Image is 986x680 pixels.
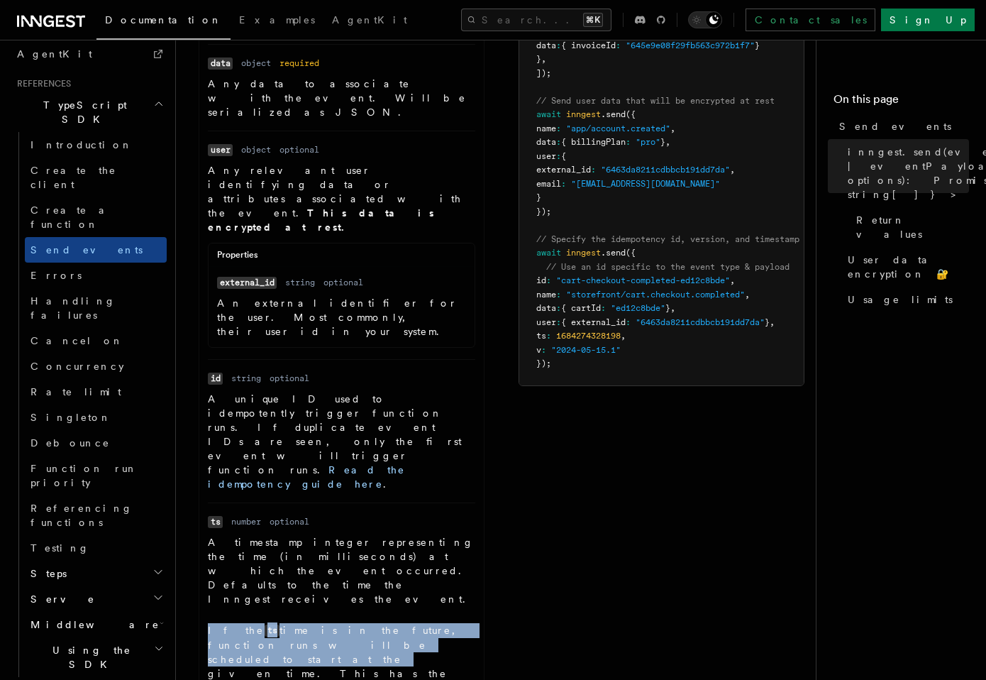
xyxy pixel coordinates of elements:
span: : [546,275,551,285]
a: Concurrency [25,353,167,379]
span: } [765,317,770,327]
span: Send events [839,119,951,133]
span: data [536,40,556,50]
dd: optional [270,516,309,527]
code: ts [265,625,279,637]
span: Function run priority [31,463,138,488]
button: Steps [25,561,167,586]
dd: object [241,57,271,69]
span: "645e9e08f29fb563c972b1f7" [626,40,755,50]
span: Handling failures [31,295,116,321]
span: "pro" [636,137,660,147]
span: : [591,165,596,175]
span: Steps [25,566,67,581]
span: Concurrency [31,361,124,372]
span: : [556,303,561,313]
h4: On this page [833,91,969,114]
dd: required [279,57,319,69]
span: , [730,275,735,285]
strong: This data is encrypted at rest. [208,207,434,233]
a: Usage limits [842,287,969,312]
span: Debounce [31,437,110,449]
span: : [541,345,546,355]
a: Create a function [25,197,167,237]
span: , [730,165,735,175]
button: TypeScript SDK [11,92,167,132]
span: v [536,345,541,355]
span: .send [601,109,626,119]
a: AgentKit [11,41,167,67]
span: "storefront/cart.checkout.completed" [566,290,745,300]
span: Usage limits [848,292,953,307]
span: ts [536,331,546,341]
span: : [626,317,631,327]
span: Singleton [31,412,111,423]
span: , [670,303,675,313]
p: A timestamp integer representing the time (in milliseconds) at which the event occurred. Defaults... [208,535,475,606]
span: , [745,290,750,300]
span: , [665,137,670,147]
span: { external_id [561,317,626,327]
a: User data encryption 🔐 [842,247,969,287]
span: : [556,40,561,50]
code: user [208,144,233,156]
span: await [536,109,561,119]
span: : [556,317,561,327]
dd: object [241,144,271,155]
span: : [546,331,551,341]
span: } [755,40,760,50]
span: inngest [566,248,601,258]
span: { billingPlan [561,137,626,147]
span: : [561,179,566,189]
dd: optional [270,373,309,384]
span: "6463da8211cdbbcb191dd7da" [636,317,765,327]
button: Serve [25,586,167,612]
span: User data encryption 🔐 [848,253,969,281]
p: Any data to associate with the event. Will be serialized as JSON. [208,77,475,119]
span: }); [536,207,551,216]
a: Create the client [25,158,167,197]
code: data [208,57,233,70]
dd: string [285,277,315,288]
kbd: ⌘K [583,13,603,27]
button: Using the SDK [25,637,167,677]
span: AgentKit [17,48,92,60]
a: Read the idempotency guide here [208,464,405,490]
a: Singleton [25,405,167,430]
span: Serve [25,592,95,606]
span: Middleware [25,618,160,632]
span: ({ [626,248,636,258]
span: Create the client [31,165,116,190]
span: await [536,248,561,258]
span: // Send user data that will be encrypted at rest [536,96,775,106]
dd: string [231,373,261,384]
a: AgentKit [323,4,416,38]
span: , [541,54,546,64]
span: inngest [566,109,601,119]
button: Toggle dark mode [688,11,722,28]
span: "6463da8211cdbbcb191dd7da" [601,165,730,175]
span: .send [601,248,626,258]
p: Any relevant user identifying data or attributes associated with the event. [208,163,475,234]
code: ts [208,516,223,528]
dd: optional [323,277,363,288]
span: "ed12c8bde" [611,303,665,313]
span: : [556,137,561,147]
span: : [556,151,561,161]
code: id [208,373,223,385]
span: { [561,151,566,161]
a: Documentation [96,4,231,40]
span: Using the SDK [25,643,154,671]
a: Rate limit [25,379,167,405]
dd: number [231,516,261,527]
span: Referencing functions [31,503,133,528]
span: Return values [856,213,969,241]
a: Return values [851,207,969,247]
a: Testing [25,535,167,561]
span: Documentation [105,14,222,26]
span: Create a function [31,204,115,230]
span: } [660,137,665,147]
span: name [536,290,556,300]
span: id [536,275,546,285]
dd: optional [279,144,319,155]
